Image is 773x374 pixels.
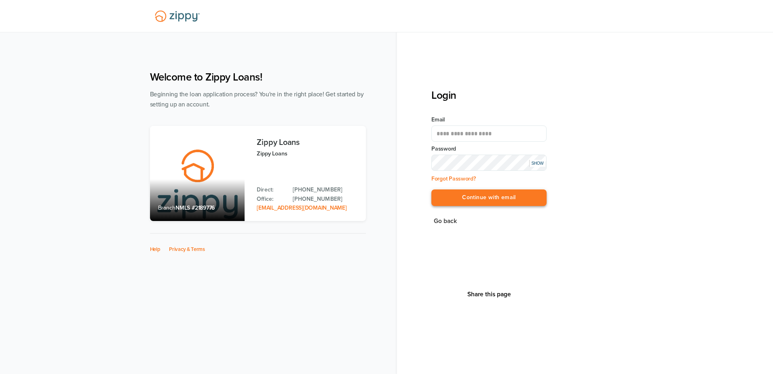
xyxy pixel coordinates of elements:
label: Password [431,145,547,153]
span: Branch [158,204,176,211]
h1: Welcome to Zippy Loans! [150,71,366,83]
p: Direct: [257,185,285,194]
button: Go back [431,216,459,227]
label: Email [431,116,547,124]
span: Beginning the loan application process? You're in the right place! Get started by setting up an a... [150,91,364,108]
h3: Login [431,89,547,102]
input: Email Address [431,125,547,142]
input: Input Password [431,155,547,171]
a: Forgot Password? [431,175,476,182]
a: Help [150,246,161,253]
p: Office: [257,195,285,204]
h3: Zippy Loans [257,138,357,147]
a: Email Address: zippyguide@zippymh.com [257,204,346,211]
img: Lender Logo [150,7,205,25]
span: NMLS #2189776 [175,204,215,211]
a: Office Phone: 512-975-2947 [293,195,357,204]
button: Continue with email [431,189,547,206]
div: SHOW [529,160,545,167]
a: Direct Phone: 512-975-2947 [293,185,357,194]
p: Zippy Loans [257,149,357,158]
a: Privacy & Terms [169,246,205,253]
button: Share This Page [465,290,513,298]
